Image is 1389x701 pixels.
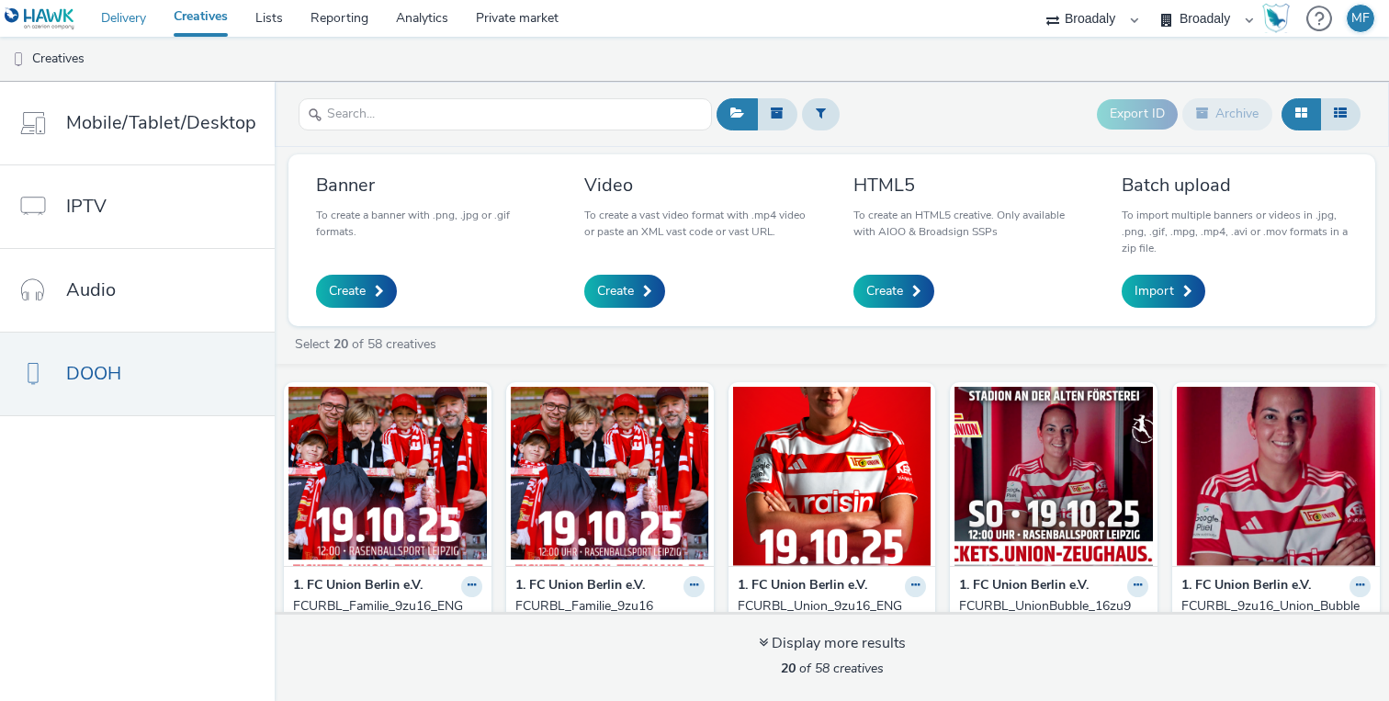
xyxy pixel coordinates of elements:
a: Create [584,275,665,308]
span: Create [329,282,366,300]
div: FCURBL_Familie_9zu16 [515,597,697,616]
div: FCURBL_Familie_9zu16_ENG [293,597,475,616]
p: To create a vast video format with .mp4 video or paste an XML vast code or vast URL. [584,207,810,240]
div: FCURBL_Union_9zu16_ENG [738,597,920,616]
img: undefined Logo [5,7,75,30]
a: FCURBL_Familie_9zu16 [515,597,705,616]
div: Display more results [759,633,906,654]
strong: 1. FC Union Berlin e.V. [959,576,1089,597]
strong: 20 [333,335,348,353]
a: Hawk Academy [1262,4,1297,33]
span: Audio [66,277,116,303]
p: To create an HTML5 creative. Only available with AIOO & Broadsign SSPs [853,207,1079,240]
a: FCURBL_9zu16_Union_Bubble [1181,597,1371,616]
img: Hawk Academy [1262,4,1290,33]
a: Create [853,275,934,308]
a: FCURBL_Union_9zu16_ENG [738,597,927,616]
h3: Video [584,173,810,198]
button: Export ID [1097,99,1178,129]
a: Select of 58 creatives [293,335,444,353]
span: Mobile/Tablet/Desktop [66,109,256,136]
img: FCURBL_UnionBubble_16zu9 visual [954,387,1153,566]
strong: 1. FC Union Berlin e.V. [515,576,645,597]
span: of 58 creatives [781,660,884,677]
button: Table [1320,98,1361,130]
span: Create [866,282,903,300]
h3: Batch upload [1122,173,1348,198]
p: To import multiple banners or videos in .jpg, .png, .gif, .mpg, .mp4, .avi or .mov formats in a z... [1122,207,1348,256]
a: Create [316,275,397,308]
img: dooh [9,51,28,69]
span: IPTV [66,193,107,220]
h3: HTML5 [853,173,1079,198]
strong: 20 [781,660,796,677]
a: Import [1122,275,1205,308]
input: Search... [299,98,712,130]
span: DOOH [66,360,121,387]
img: FCURBL_9zu16_Union_Bubble visual [1177,387,1375,566]
div: MF [1351,5,1370,32]
strong: 1. FC Union Berlin e.V. [293,576,423,597]
img: FCURBL_Familie_9zu16_ENG visual [288,387,487,566]
img: FCURBL_Union_9zu16_ENG visual [733,387,932,566]
button: Grid [1282,98,1321,130]
a: FCURBL_UnionBubble_16zu9 [959,597,1148,616]
strong: 1. FC Union Berlin e.V. [1181,576,1311,597]
span: Import [1135,282,1174,300]
img: FCURBL_Familie_9zu16 visual [511,387,709,566]
h3: Banner [316,173,542,198]
div: FCURBL_9zu16_Union_Bubble [1181,597,1363,616]
p: To create a banner with .png, .jpg or .gif formats. [316,207,542,240]
strong: 1. FC Union Berlin e.V. [738,576,867,597]
a: FCURBL_Familie_9zu16_ENG [293,597,482,616]
button: Archive [1182,98,1272,130]
span: Create [597,282,634,300]
div: FCURBL_UnionBubble_16zu9 [959,597,1141,616]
